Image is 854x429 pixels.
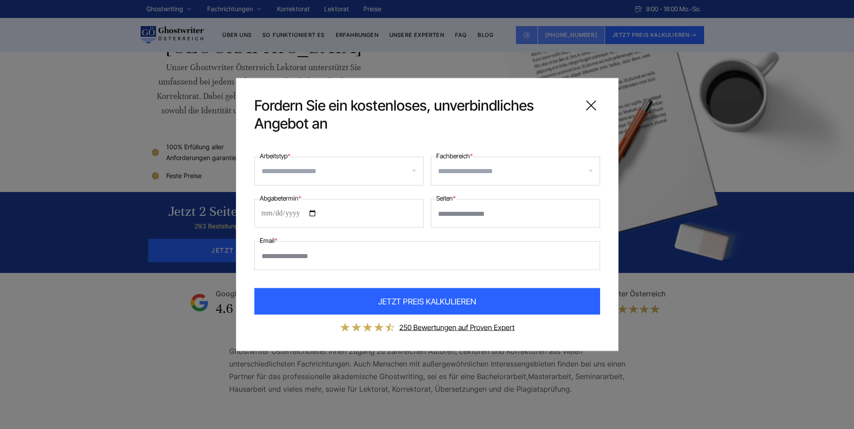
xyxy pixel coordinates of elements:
label: Arbeitstyp [260,151,290,161]
label: Abgabetermin [260,193,301,204]
label: Email [260,235,277,246]
label: Seiten [436,193,456,204]
span: Fordern Sie ein kostenloses, unverbindliches Angebot an [254,97,575,133]
a: 250 Bewertungen auf Proven Expert [399,323,515,332]
label: Fachbereich [436,151,473,161]
button: JETZT PREIS KALKULIEREN [254,288,600,315]
span: JETZT PREIS KALKULIEREN [378,295,476,308]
